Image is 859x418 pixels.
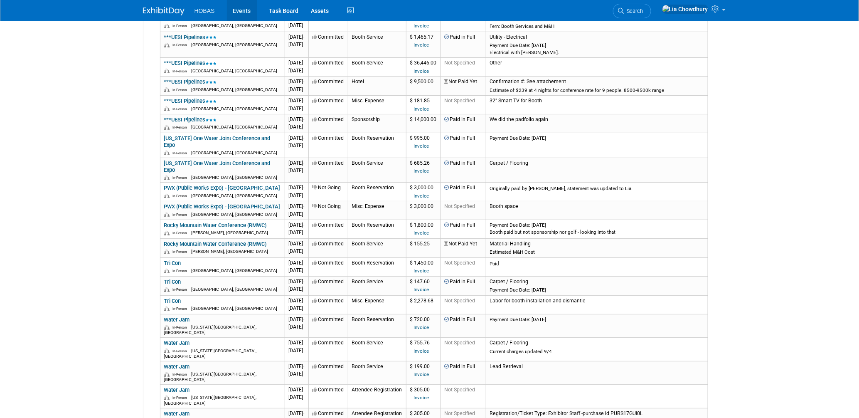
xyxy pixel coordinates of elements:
[289,143,303,148] span: [DATE]
[348,158,406,183] td: Booth Service
[445,260,475,266] span: Not Specified
[192,230,268,235] span: [PERSON_NAME], [GEOGRAPHIC_DATA]
[348,239,406,258] td: Booth Service
[414,348,429,354] a: Invoice
[164,317,190,323] a: Water Jam
[490,249,704,255] div: Estimated M&H Cost
[348,220,406,239] td: Booth Reservation
[289,22,303,28] span: [DATE]
[173,287,190,292] span: In-Person
[164,60,217,66] a: ***UESI Pipelines
[192,23,278,28] span: [GEOGRAPHIC_DATA], [GEOGRAPHIC_DATA]
[490,186,704,192] div: Originally paid by [PERSON_NAME], statement was updated to Lia.
[173,107,190,111] span: In-Person
[192,87,278,92] span: [GEOGRAPHIC_DATA], [GEOGRAPHIC_DATA]
[164,349,170,353] img: In-Person Event
[308,239,348,258] td: Committed
[164,24,170,28] img: In-Person Event
[164,324,257,335] span: [US_STATE][GEOGRAPHIC_DATA], [GEOGRAPHIC_DATA]
[445,387,475,393] span: Not Specified
[164,160,271,173] a: [US_STATE] One Water Joint Conference and Expo
[490,23,704,30] div: Fern: Booth Services and M&H
[289,411,305,416] span: [DATE]
[348,295,406,314] td: Misc. Expense
[486,58,708,77] td: Other
[164,151,170,155] img: In-Person Event
[303,241,305,247] span: -
[164,69,170,73] img: In-Person Event
[348,258,406,277] td: Booth Reservation
[164,364,190,370] a: Water Jam
[192,212,278,217] span: [GEOGRAPHIC_DATA], [GEOGRAPHIC_DATA]
[406,220,441,239] td: $ 1,800.00
[164,372,170,377] img: In-Person Event
[486,114,708,133] td: We did the padfolio again
[289,211,303,217] span: [DATE]
[289,324,303,330] span: [DATE]
[289,241,305,247] span: [DATE]
[164,287,170,292] img: In-Person Event
[303,340,305,346] span: -
[406,258,441,277] td: $ 1,450.00
[348,183,406,201] td: Booth Reservation
[303,203,305,209] span: -
[164,222,267,228] a: Rocky Mountain Water Conference (RMWC)
[164,176,170,180] img: In-Person Event
[289,222,305,228] span: [DATE]
[441,32,486,58] td: Paid in Full
[303,116,305,122] span: -
[406,276,441,295] td: $ 147.60
[303,160,305,166] span: -
[164,241,267,247] a: Rocky Mountain Water Conference (RMWC)
[486,239,708,258] td: Material Handling
[289,340,305,346] span: [DATE]
[414,42,429,48] a: Invoice
[406,295,441,314] td: $ 2,278.68
[441,158,486,183] td: Paid in Full
[348,385,406,408] td: Attendee Registration
[192,175,278,180] span: [GEOGRAPHIC_DATA], [GEOGRAPHIC_DATA]
[490,349,704,355] div: Current charges updated 9/4
[490,49,704,56] div: Electrical with [PERSON_NAME].
[441,220,486,239] td: Paid in Full
[303,387,305,393] span: -
[406,12,441,32] td: $ 14,257.26
[289,248,303,254] span: [DATE]
[192,106,278,111] span: [GEOGRAPHIC_DATA], [GEOGRAPHIC_DATA]
[308,12,348,32] td: Committed
[192,150,278,156] span: [GEOGRAPHIC_DATA], [GEOGRAPHIC_DATA]
[308,133,348,158] td: Committed
[289,160,305,166] span: [DATE]
[289,260,305,266] span: [DATE]
[303,364,305,369] span: -
[164,279,181,285] a: Tri Con
[486,77,708,96] td: Confirmation #: See attachement
[308,58,348,77] td: Committed
[289,279,305,284] span: [DATE]
[348,314,406,337] td: Booth Reservation
[348,32,406,58] td: Booth Service
[308,114,348,133] td: Committed
[192,268,278,273] span: [GEOGRAPHIC_DATA], [GEOGRAPHIC_DATA]
[289,305,303,311] span: [DATE]
[164,34,217,40] a: ***UESI Pipelines
[173,396,190,400] span: In-Person
[164,340,190,346] a: Water Jam
[414,168,429,174] a: Invoice
[173,125,190,129] span: In-Person
[173,176,190,180] span: In-Person
[289,286,303,292] span: [DATE]
[173,372,190,376] span: In-Person
[289,371,303,377] span: [DATE]
[414,23,429,29] a: Invoice
[192,249,268,254] span: [PERSON_NAME], [GEOGRAPHIC_DATA]
[414,371,429,377] a: Invoice
[406,201,441,220] td: $ 3,000.00
[164,213,170,217] img: In-Person Event
[289,364,305,369] span: [DATE]
[486,12,708,32] td: Carpet / Flooring
[303,185,305,190] span: -
[490,42,704,49] div: Payment Due Date: [DATE]
[164,325,170,330] img: In-Person Event
[289,193,303,198] span: [DATE]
